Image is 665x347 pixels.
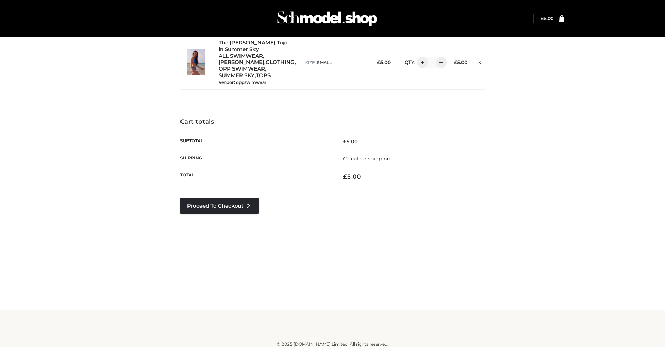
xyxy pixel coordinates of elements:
bdi: 5.00 [377,59,391,65]
a: The [PERSON_NAME] Top in Summer Sky [219,39,290,53]
p: size : [305,59,365,66]
img: Schmodel Admin 964 [275,5,379,32]
small: Vendor: oppswimwear [219,80,266,85]
a: £5.00 [541,16,553,21]
span: £ [343,173,347,180]
span: £ [343,138,346,145]
a: TOPS [256,72,271,79]
bdi: 5.00 [343,173,361,180]
a: CLOTHING [266,59,295,66]
span: SMALL [317,60,332,65]
th: Total [180,167,333,186]
div: QTY: [398,57,442,68]
a: Remove this item [474,57,485,66]
th: Shipping [180,150,333,167]
span: £ [454,59,457,65]
span: £ [377,59,380,65]
div: , , , , , [219,39,298,85]
span: £ [541,16,544,21]
a: ALL SWIMWEAR [219,53,263,59]
bdi: 5.00 [454,59,467,65]
bdi: 5.00 [343,138,358,145]
a: Calculate shipping [343,156,391,162]
a: SUMMER SKY [219,72,254,79]
a: OPP SWIMWEAR [219,66,265,72]
a: Proceed to Checkout [180,198,259,214]
bdi: 5.00 [541,16,553,21]
h4: Cart totals [180,118,485,126]
a: [PERSON_NAME] [219,59,264,66]
th: Subtotal [180,133,333,150]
